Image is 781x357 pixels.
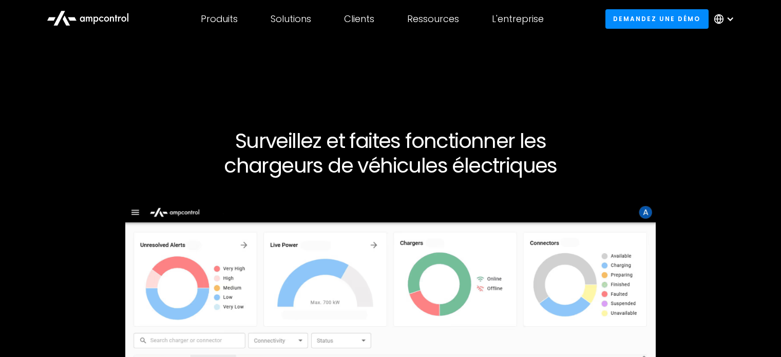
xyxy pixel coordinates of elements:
h1: Surveillez et faites fonctionner les chargeurs de véhicules électriques [79,128,703,178]
div: Produits [201,13,238,25]
a: Demandez une démo [605,9,709,28]
div: Solutions [271,13,311,25]
div: Ressources [407,13,459,25]
div: L'entreprise [492,13,544,25]
div: Clients [344,13,374,25]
